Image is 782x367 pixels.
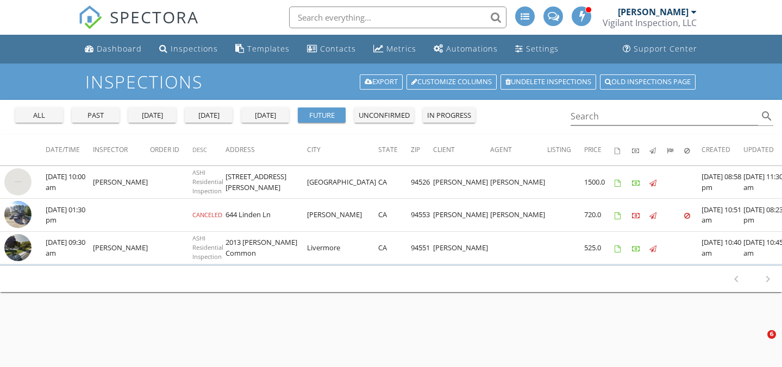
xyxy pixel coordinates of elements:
a: Automations (Advanced) [429,39,502,59]
div: Settings [526,43,559,54]
h1: Inspections [85,72,697,91]
a: Templates [231,39,294,59]
th: Submitted: Not sorted. [667,135,684,165]
iframe: Intercom live chat [745,330,771,356]
div: [DATE] [189,110,228,121]
td: 525.0 [584,231,615,264]
div: Templates [247,43,290,54]
td: [PERSON_NAME] [490,166,547,199]
img: streetview [4,168,32,195]
th: Address: Not sorted. [226,135,307,165]
div: Dashboard [97,43,142,54]
td: [PERSON_NAME] [307,199,378,232]
th: State: Not sorted. [378,135,411,165]
span: Client [433,145,455,154]
span: ASHI Residential Inspection [192,234,223,261]
th: Listing: Not sorted. [547,135,584,165]
div: in progress [427,110,471,121]
td: [PERSON_NAME] [490,199,547,232]
a: Inspections [155,39,222,59]
button: unconfirmed [354,107,414,123]
div: [DATE] [246,110,285,121]
span: Created [702,145,730,154]
span: CANCELED [192,211,222,219]
div: Support Center [634,43,697,54]
i: search [760,110,773,123]
td: [DATE] 08:58 pm [702,166,743,199]
td: CA [378,199,411,232]
span: ASHI Residential Inspection [192,168,223,195]
div: [PERSON_NAME] [618,7,689,17]
span: Agent [490,145,512,154]
a: Settings [511,39,563,59]
th: Published: Not sorted. [649,135,667,165]
a: Export [360,74,403,90]
td: CA [378,231,411,264]
td: [GEOGRAPHIC_DATA] [307,166,378,199]
td: [PERSON_NAME] [93,231,150,264]
td: [DATE] 01:30 pm [46,199,93,232]
th: Order ID: Not sorted. [150,135,192,165]
td: 94526 [411,166,433,199]
span: City [307,145,321,154]
div: [DATE] [133,110,172,121]
div: future [302,110,341,121]
td: [PERSON_NAME] [433,166,490,199]
img: streetview [4,234,32,261]
th: Paid: Not sorted. [632,135,649,165]
a: Contacts [303,39,360,59]
th: Created: Not sorted. [702,135,743,165]
th: Canceled: Not sorted. [684,135,702,165]
td: [PERSON_NAME] [433,199,490,232]
div: Automations [446,43,498,54]
input: Search [571,107,759,125]
th: Agent: Not sorted. [490,135,547,165]
a: SPECTORA [78,15,199,37]
th: Price: Not sorted. [584,135,615,165]
button: [DATE] [128,107,176,123]
td: 94551 [411,231,433,264]
span: State [378,145,398,154]
button: past [72,107,120,123]
a: Dashboard [80,39,146,59]
td: [DATE] 10:51 am [702,199,743,232]
th: Desc: Not sorted. [192,135,226,165]
img: The Best Home Inspection Software - Spectora [78,5,102,29]
a: Metrics [369,39,421,59]
div: Contacts [320,43,356,54]
span: SPECTORA [110,5,199,28]
div: Metrics [386,43,416,54]
span: Zip [411,145,420,154]
span: Date/Time [46,145,80,154]
button: [DATE] [185,107,233,123]
td: Livermore [307,231,378,264]
th: Agreements signed: Not sorted. [615,135,632,165]
a: Undelete inspections [501,74,596,90]
td: 2013 [PERSON_NAME] Common [226,231,307,264]
td: 720.0 [584,199,615,232]
th: Client: Not sorted. [433,135,490,165]
a: Customize Columns [406,74,497,90]
td: [PERSON_NAME] [433,231,490,264]
button: [DATE] [241,107,289,123]
span: Order ID [150,145,179,154]
span: Updated [743,145,774,154]
td: 1500.0 [584,166,615,199]
span: Listing [547,145,571,154]
td: [PERSON_NAME] [93,166,150,199]
a: Support Center [618,39,702,59]
th: Date/Time: Not sorted. [46,135,93,165]
button: all [15,107,63,123]
button: future [298,107,346,123]
div: Vigilant Inspection, LLC [603,17,697,28]
div: past [76,110,115,121]
td: [DATE] 10:00 am [46,166,93,199]
th: Zip: Not sorted. [411,135,433,165]
td: 644 Linden Ln [226,199,307,232]
div: unconfirmed [359,110,410,121]
td: [DATE] 09:30 am [46,231,93,264]
button: in progress [423,107,476,123]
span: Inspector [93,145,128,154]
th: City: Not sorted. [307,135,378,165]
td: 94553 [411,199,433,232]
